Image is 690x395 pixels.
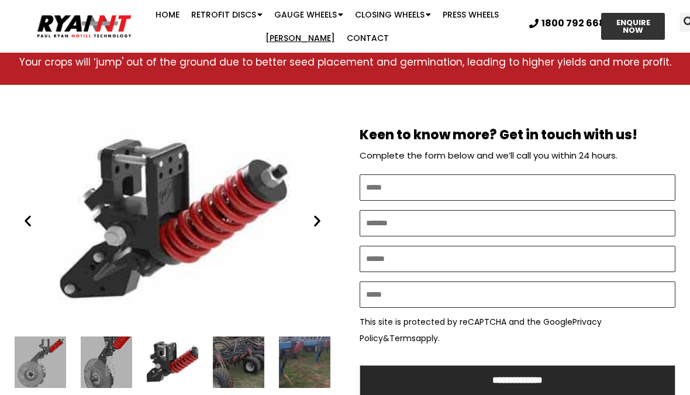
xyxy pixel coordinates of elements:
[341,26,395,50] a: Contact
[279,336,330,388] div: 8 / 16
[260,26,341,50] a: [PERSON_NAME]
[360,129,675,142] h2: Keen to know more? Get in touch with us!
[147,336,198,388] div: Ryan NT (RFM NT) Ryan Tyne Cultivator Tine
[18,54,672,70] p: Your crops will ‘jump' out of the ground due to better seed placement and germination, leading to...
[35,11,134,42] img: Ryan NT logo
[81,336,132,388] div: 5 / 16
[310,214,325,228] div: Next slide
[541,19,605,28] span: 1800 792 668
[15,120,330,322] div: Slides
[15,336,66,388] div: 4 / 16
[150,3,185,26] a: Home
[268,3,349,26] a: Gauge Wheels
[15,336,330,388] div: Slides Slides
[601,13,665,40] a: ENQUIRE NOW
[147,336,198,388] div: 6 / 16
[134,3,520,50] nav: Menu
[360,314,675,346] p: This site is protected by reCAPTCHA and the Google & apply.
[360,147,675,164] p: Complete the form below and we’ll call you within 24 hours.
[20,214,35,228] div: Previous slide
[15,120,330,322] div: Ryan NT (RFM NT) Ryan Tyne Cultivator Tine
[389,332,416,344] a: Terms
[349,3,437,26] a: Closing Wheels
[612,19,654,34] span: ENQUIRE NOW
[213,336,264,388] div: 7 / 16
[15,120,330,322] div: 6 / 16
[529,19,605,28] a: 1800 792 668
[185,3,268,26] a: Retrofit Discs
[437,3,505,26] a: Press Wheels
